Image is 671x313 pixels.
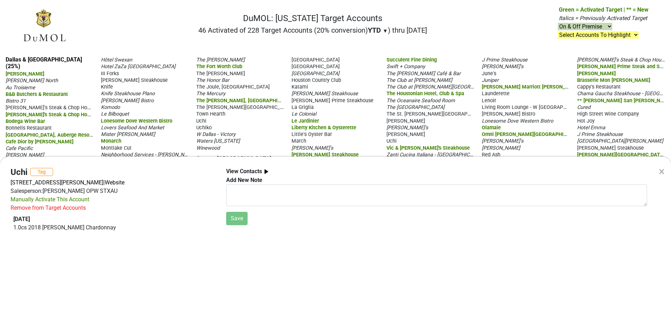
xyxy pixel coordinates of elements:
b: Add New Note [226,177,262,183]
a: [STREET_ADDRESS][PERSON_NAME] [11,179,103,186]
button: Save [226,212,248,225]
p: 1.0 cs 2018 [PERSON_NAME] Chardonnay [13,223,213,232]
div: × [659,163,665,180]
a: Website [105,179,124,186]
img: arrow_right.svg [262,167,271,176]
span: | [103,179,105,186]
div: [DATE] [13,215,213,223]
div: Manually Activate This Account [11,195,89,204]
div: Remove from Target Accounts [11,204,86,212]
div: Salesperson: [PERSON_NAME] OPW STXAU [11,187,216,195]
b: View Contacts [226,168,262,175]
h4: Uchi [11,167,27,177]
button: Tag [30,168,53,176]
